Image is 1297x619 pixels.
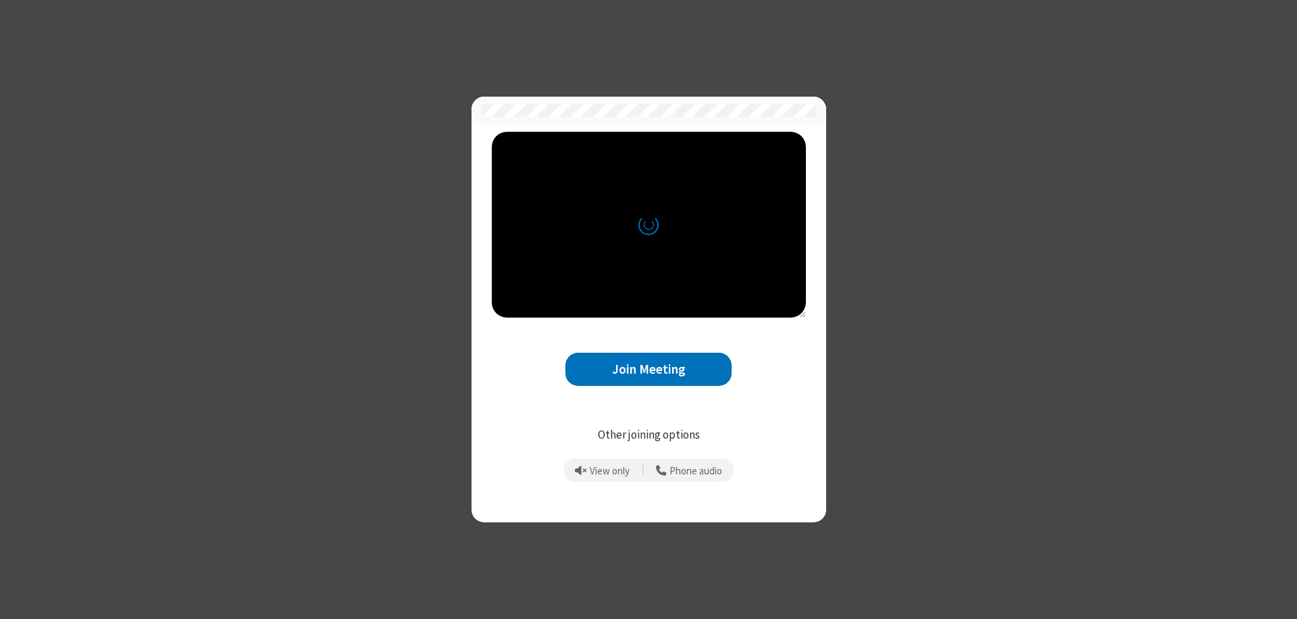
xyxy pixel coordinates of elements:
p: Other joining options [492,426,806,444]
button: Use your phone for mic and speaker while you view the meeting on this device. [651,459,728,482]
span: Phone audio [669,466,722,477]
span: | [642,461,644,480]
span: View only [590,466,630,477]
button: Prevent echo when there is already an active mic and speaker in the room. [570,459,635,482]
button: Join Meeting [565,353,732,386]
